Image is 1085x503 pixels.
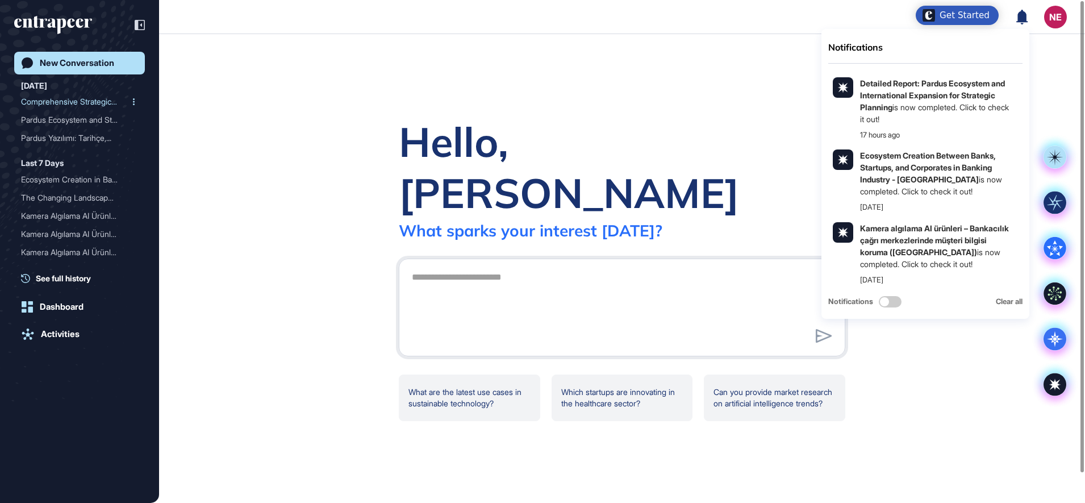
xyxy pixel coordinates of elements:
div: Can you provide market research on artificial intelligence trends? [704,375,845,421]
div: Kamera Algılama AI Ürünleri ile Bankacılık Çağrı Merkezlerinde Müşteri Bilgilerinin Korunması [21,225,138,243]
div: Clear all [996,296,1023,307]
div: is now completed. Click to check it out! [860,77,1012,125]
img: launcher-image-alternative-text [923,9,935,22]
div: Activities [41,329,80,339]
div: Pardus Ecosystem and Stra... [21,111,129,129]
a: See full history [21,272,145,284]
div: Last 7 Days [21,156,64,170]
div: Ecosystem Creation in Ban... [21,171,129,189]
div: Strategic Research for MU... [21,261,129,280]
b: Ecosystem Creation Between Banks, Startups, and Corporates in Banking Industry - [GEOGRAPHIC_DATA] [860,151,996,184]
div: is now completed. Click to check it out! [860,222,1012,270]
div: Kamera Algılama AI Ürünle... [21,207,129,225]
div: Strategic Research for MUFG's Expansion into India: Macroeconomic Factors, Market Landscape, Comp... [21,261,138,280]
div: The Changing Landscape of Banking: Strategies for Banks to Foster Corporate-Startup Ecosystems [21,189,138,207]
div: [DATE] [860,202,883,213]
button: NE [1044,6,1067,28]
div: New Conversation [40,58,114,68]
div: Pardus Yazılımı: Tarihçe, Ürün Ailesi, Pazar Analizi ve Stratejik Öneriler [21,129,138,147]
div: Kamera Algılama AI Ürünleri ile Bankacılık Çağrı Merkezlerinde Müşteri Bilgilerini Koruma [21,207,138,225]
div: Comprehensive Strategic R... [21,93,129,111]
span: Notifications [828,296,873,307]
div: Notifications [828,40,1023,54]
div: Pardus Ecosystem and Strategies for International Expansion [21,111,138,129]
div: What sparks your interest [DATE]? [399,221,662,240]
div: Which startups are innovating in the healthcare sector? [552,375,693,421]
div: Dashboard [40,302,84,312]
div: What are the latest use cases in sustainable technology? [399,375,540,421]
div: Open Get Started checklist [916,6,999,25]
div: is now completed. Click to check it out! [860,149,1012,197]
div: 17 hours ago [860,130,900,141]
div: Kamera Algılama AI Ürünleri ile Bankacılık Çağrı Merkezlerinde Müşteri Bilgilerinin Korunması [21,243,138,261]
b: Kamera algılama AI ürünleri – Bankacılık çağrı merkezlerinde müşteri bilgisi koruma ([GEOGRAPHIC_... [860,223,1009,257]
div: Ecosystem Creation in Banking: Collaboration Between Banks, Startups, and Corporates in Turkey [21,171,138,189]
span: See full history [36,272,91,284]
div: Pardus Yazılımı: Tarihçe,... [21,129,129,147]
b: Detailed Report: Pardus Ecosystem and International Expansion for Strategic Planning [860,78,1005,112]
div: [DATE] [21,79,47,93]
div: entrapeer-logo [14,16,92,34]
div: Comprehensive Strategic Report on Pardus: Background, Market Analysis, and Competitive Positionin... [21,93,138,111]
div: Hello, [PERSON_NAME] [399,116,845,218]
a: Dashboard [14,296,145,318]
div: Kamera Algılama AI Ürünle... [21,225,129,243]
div: Kamera Algılama AI Ürünle... [21,243,129,261]
div: The Changing Landscape of... [21,189,129,207]
a: New Conversation [14,52,145,74]
div: [DATE] [860,275,883,286]
a: Activities [14,323,145,346]
div: Get Started [940,10,990,21]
